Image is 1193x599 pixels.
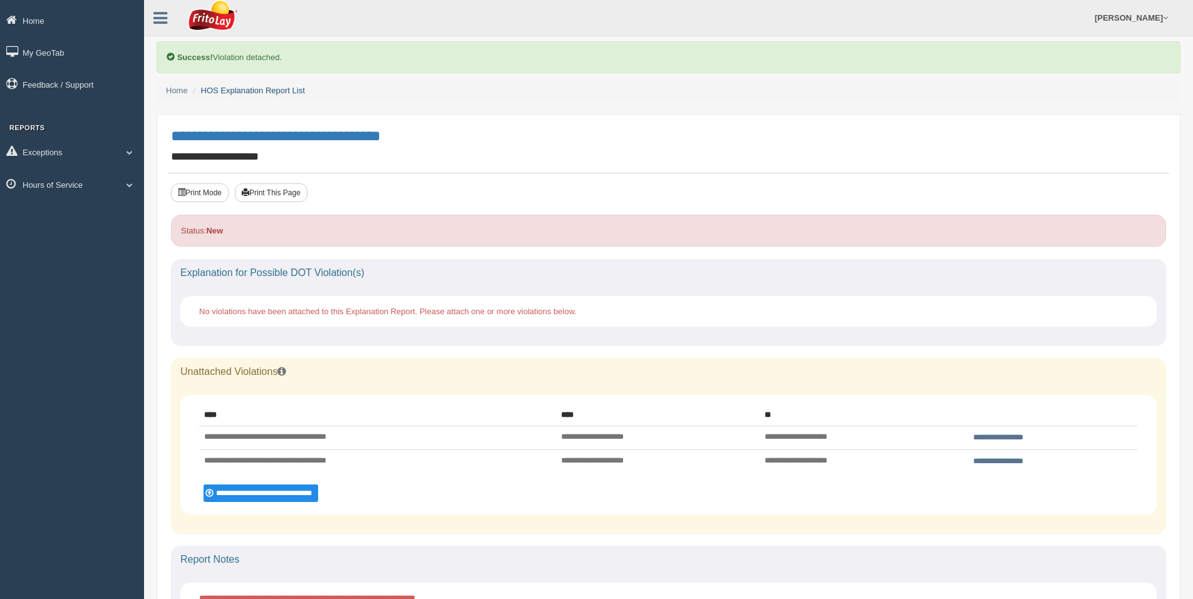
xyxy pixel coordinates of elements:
div: Report Notes [171,546,1166,573]
div: Explanation for Possible DOT Violation(s) [171,259,1166,287]
button: Print This Page [235,183,307,202]
a: HOS Explanation Report List [201,86,305,95]
div: Violation detached. [157,41,1180,73]
button: Print Mode [171,183,229,202]
a: Home [166,86,188,95]
strong: New [206,226,223,235]
b: Success! [177,53,213,62]
span: No violations have been attached to this Explanation Report. Please attach one or more violations... [199,307,577,316]
div: Status: [171,215,1166,247]
div: Unattached Violations [171,358,1166,386]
